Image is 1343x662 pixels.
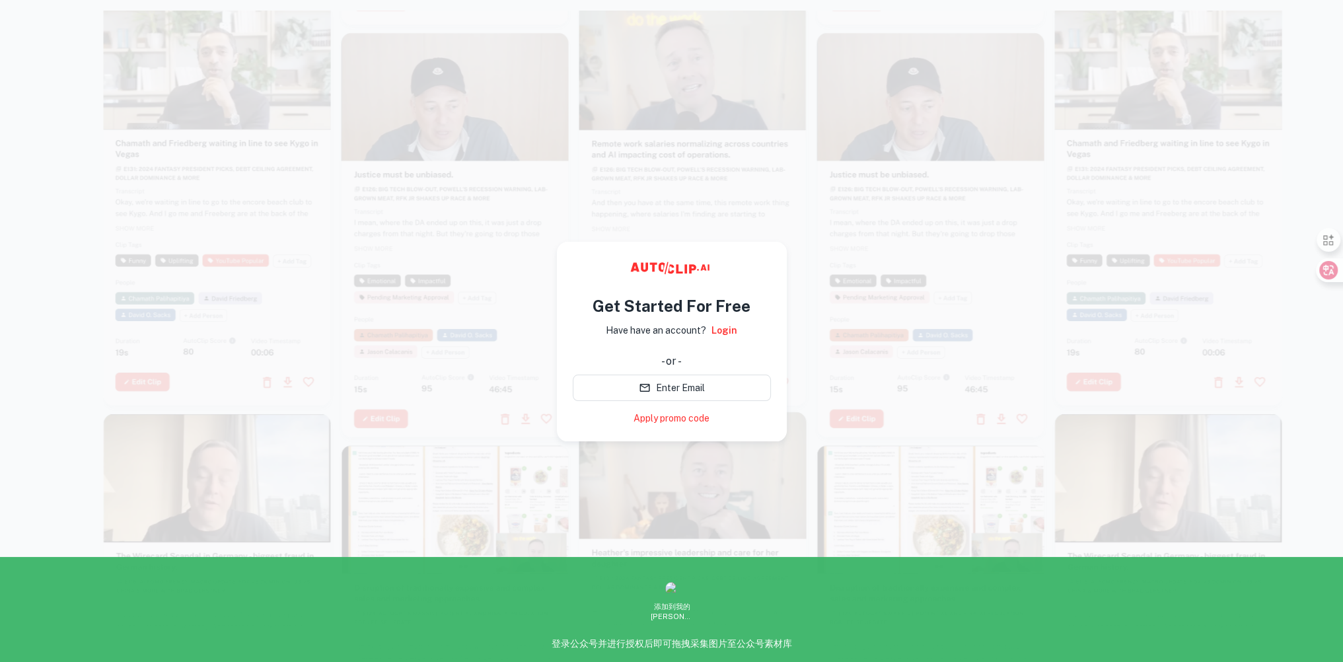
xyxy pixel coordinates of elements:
a: Apply promo code [634,412,709,425]
a: Login [711,323,737,338]
div: - or - [661,353,682,369]
button: Enter Email [573,375,771,401]
p: Have have an account? [606,323,706,338]
h4: Get Started For Free [593,294,750,318]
